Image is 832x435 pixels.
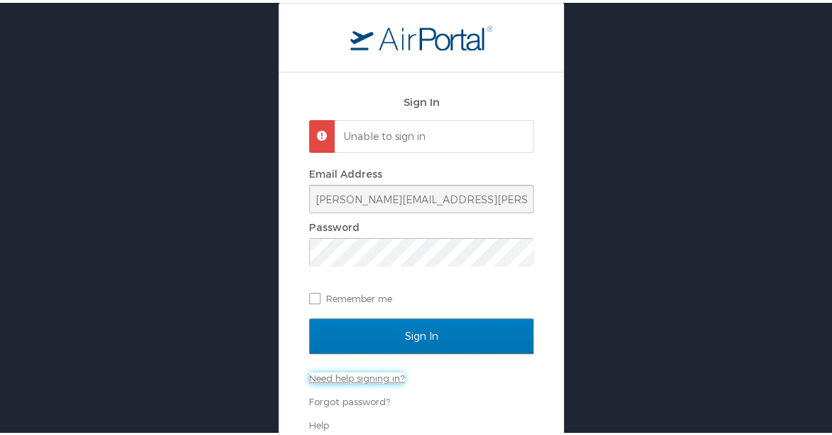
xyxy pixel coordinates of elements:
label: Email Address [309,165,382,177]
a: Help [309,417,329,428]
a: Forgot password? [309,393,390,404]
label: Remember me [309,285,534,306]
input: Sign In [309,316,534,351]
img: logo [350,22,492,48]
label: Password [309,218,360,230]
a: Need help signing in? [309,370,404,381]
p: Unable to sign in [344,127,520,141]
h2: Sign In [309,91,534,107]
